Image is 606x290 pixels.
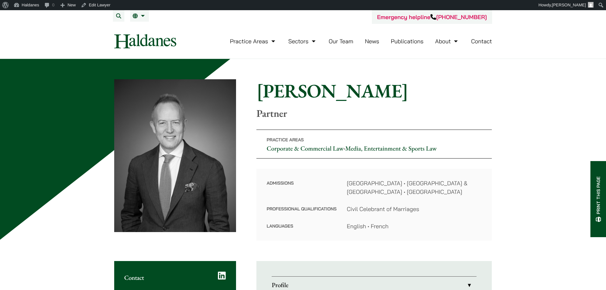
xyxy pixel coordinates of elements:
[435,38,459,45] a: About
[345,144,436,152] a: Media, Entertainment & Sports Law
[347,222,482,230] dd: English • French
[133,13,146,18] a: EN
[218,271,226,280] a: LinkedIn
[256,130,492,159] p: •
[256,79,492,102] h1: [PERSON_NAME]
[230,38,277,45] a: Practice Areas
[124,274,226,281] h2: Contact
[329,38,353,45] a: Our Team
[552,3,586,7] span: [PERSON_NAME]
[256,107,492,119] p: Partner
[347,179,482,196] dd: [GEOGRAPHIC_DATA] • [GEOGRAPHIC_DATA] & [GEOGRAPHIC_DATA] • [GEOGRAPHIC_DATA]
[377,13,487,21] a: Emergency helpline[PHONE_NUMBER]
[365,38,379,45] a: News
[113,10,124,22] button: Search
[347,205,482,213] dd: Civil Celebrant of Marriages
[267,179,337,205] dt: Admissions
[114,34,176,48] img: Logo of Haldanes
[267,222,337,230] dt: Languages
[391,38,424,45] a: Publications
[288,38,317,45] a: Sectors
[267,137,304,143] span: Practice Areas
[267,144,344,152] a: Corporate & Commercial Law
[267,205,337,222] dt: Professional Qualifications
[471,38,492,45] a: Contact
